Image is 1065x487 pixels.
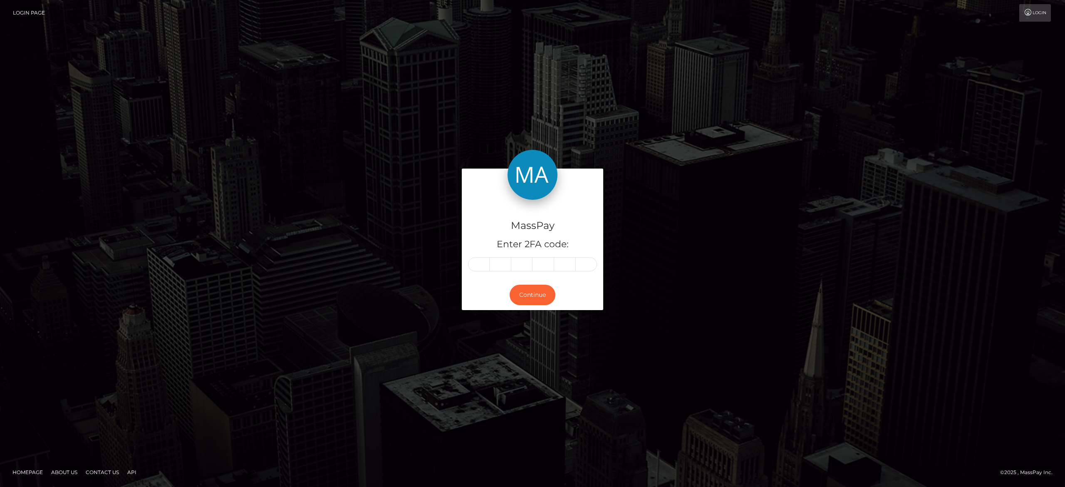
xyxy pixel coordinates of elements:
h5: Enter 2FA code: [468,238,597,251]
a: Contact Us [82,466,122,479]
img: MassPay [508,150,557,200]
div: © 2025 , MassPay Inc. [1000,468,1059,477]
h4: MassPay [468,219,597,233]
a: Login [1019,4,1051,22]
a: About Us [48,466,81,479]
a: Homepage [9,466,46,479]
button: Continue [510,285,555,305]
a: Login Page [13,4,45,22]
a: API [124,466,140,479]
